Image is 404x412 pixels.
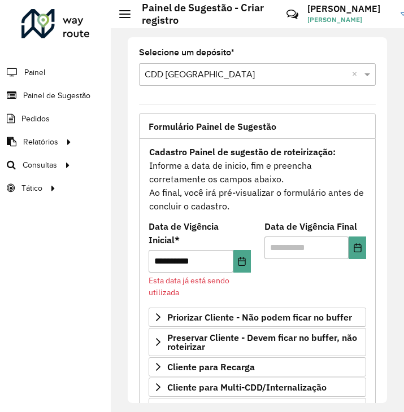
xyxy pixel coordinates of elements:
span: Pedidos [21,113,50,125]
button: Choose Date [349,236,366,259]
h2: Painel de Sugestão - Criar registro [131,2,277,26]
span: Cliente para Recarga [167,362,255,371]
label: Data de Vigência Inicial [149,220,251,247]
span: Formulário Painel de Sugestão [149,122,276,131]
label: Data de Vigência Final [264,220,357,233]
formly-validation-message: Esta data já está sendo utilizada [149,275,229,297]
span: Clear all [352,68,362,81]
span: Cliente Retira [167,403,224,412]
strong: Cadastro Painel de sugestão de roteirização: [149,146,336,157]
span: Painel de Sugestão [23,90,90,102]
span: [PERSON_NAME] [307,15,392,25]
span: Priorizar Cliente - Não podem ficar no buffer [167,313,352,322]
a: Contato Rápido [280,2,305,27]
button: Choose Date [233,250,251,273]
span: Painel [24,67,45,78]
a: Priorizar Cliente - Não podem ficar no buffer [149,308,366,327]
a: Cliente para Recarga [149,357,366,376]
div: Informe a data de inicio, fim e preencha corretamente os campos abaixo. Ao final, você irá pré-vi... [149,144,366,213]
span: Tático [21,182,42,194]
a: Cliente para Multi-CDD/Internalização [149,378,366,397]
span: Relatórios [23,136,58,148]
span: Preservar Cliente - Devem ficar no buffer, não roteirizar [167,333,361,351]
h3: [PERSON_NAME] [307,3,392,14]
span: Consultas [23,159,57,171]
span: Cliente para Multi-CDD/Internalização [167,383,327,392]
label: Selecione um depósito [139,46,234,59]
a: Preservar Cliente - Devem ficar no buffer, não roteirizar [149,328,366,356]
